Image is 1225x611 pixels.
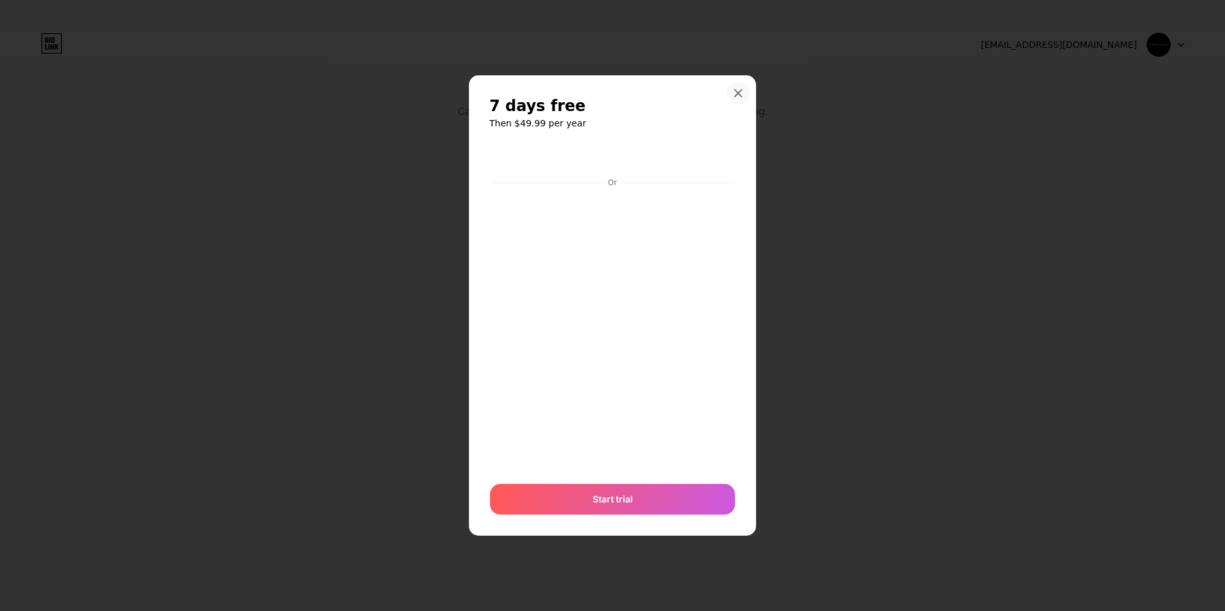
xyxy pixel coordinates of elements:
[487,189,738,471] iframe: Secure payment input frame
[593,492,633,506] span: Start trial
[490,143,735,174] iframe: Secure payment button frame
[489,96,586,116] span: 7 days free
[605,177,620,188] div: Or
[489,117,736,130] h6: Then $49.99 per year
